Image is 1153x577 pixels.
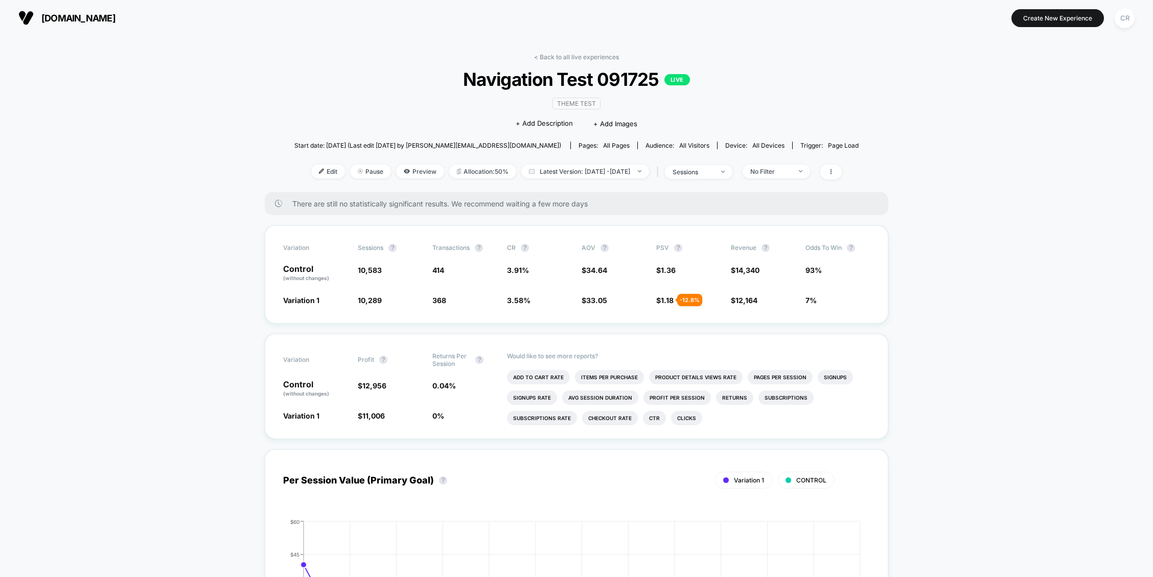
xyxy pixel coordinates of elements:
[432,296,446,305] span: 368
[586,266,607,274] span: 34.64
[661,266,676,274] span: 1.36
[18,10,34,26] img: Visually logo
[507,296,531,305] span: 3.58 %
[674,244,682,252] button: ?
[529,169,535,174] img: calendar
[643,390,711,405] li: Profit Per Session
[362,381,386,390] span: 12,956
[283,296,319,305] span: Variation 1
[643,411,666,425] li: Ctr
[449,165,516,178] span: Allocation: 50%
[716,390,753,405] li: Returns
[475,356,483,364] button: ?
[748,370,813,384] li: Pages Per Session
[805,296,817,305] span: 7%
[638,170,641,172] img: end
[290,551,299,557] tspan: $45
[319,169,324,174] img: edit
[671,411,702,425] li: Clicks
[521,165,649,178] span: Latest Version: [DATE] - [DATE]
[818,370,853,384] li: Signups
[805,244,862,252] span: Odds to Win
[388,244,397,252] button: ?
[432,411,444,420] span: 0 %
[734,476,764,484] span: Variation 1
[656,244,669,251] span: PSV
[358,169,363,174] img: end
[731,296,757,305] span: $
[1112,8,1138,29] button: CR
[41,13,116,24] span: [DOMAIN_NAME]
[552,98,601,109] span: Theme Test
[507,370,570,384] li: Add To Cart Rate
[752,142,785,149] span: all devices
[593,120,637,128] span: + Add Images
[805,266,822,274] span: 93%
[283,352,339,367] span: Variation
[283,265,348,282] p: Control
[507,411,577,425] li: Subscriptions Rate
[311,165,345,178] span: Edit
[721,171,725,173] img: end
[731,244,756,251] span: Revenue
[656,296,674,305] span: $
[358,381,386,390] span: $
[579,142,630,149] div: Pages:
[516,119,573,129] span: + Add Description
[758,390,814,405] li: Subscriptions
[582,266,607,274] span: $
[603,142,630,149] span: all pages
[800,142,859,149] div: Trigger:
[601,244,609,252] button: ?
[649,370,743,384] li: Product Details Views Rate
[358,244,383,251] span: Sessions
[396,165,444,178] span: Preview
[796,476,826,484] span: CONTROL
[828,142,859,149] span: Page Load
[799,170,802,172] img: end
[1011,9,1104,27] button: Create New Experience
[656,266,676,274] span: $
[350,165,391,178] span: Pause
[507,244,516,251] span: CR
[457,169,461,174] img: rebalance
[582,244,595,251] span: AOV
[283,390,329,397] span: (without changes)
[283,244,339,252] span: Variation
[432,244,470,251] span: Transactions
[290,518,299,524] tspan: $60
[645,142,709,149] div: Audience:
[661,296,674,305] span: 1.18
[507,352,870,360] p: Would like to see more reports?
[534,53,619,61] a: < Back to all live experiences
[562,390,638,405] li: Avg Session Duration
[586,296,607,305] span: 33.05
[432,266,444,274] span: 414
[677,294,702,306] div: - 12.8 %
[283,411,319,420] span: Variation 1
[735,266,759,274] span: 14,340
[322,68,830,90] span: Navigation Test 091725
[362,411,385,420] span: 11,006
[507,266,529,274] span: 3.91 %
[439,476,447,484] button: ?
[673,168,713,176] div: sessions
[379,356,387,364] button: ?
[1115,8,1135,28] div: CR
[507,390,557,405] li: Signups Rate
[475,244,483,252] button: ?
[283,275,329,281] span: (without changes)
[521,244,529,252] button: ?
[717,142,792,149] span: Device:
[664,74,690,85] p: LIVE
[294,142,561,149] span: Start date: [DATE] (Last edit [DATE] by [PERSON_NAME][EMAIL_ADDRESS][DOMAIN_NAME])
[735,296,757,305] span: 12,164
[358,296,382,305] span: 10,289
[432,381,456,390] span: 0.04 %
[847,244,855,252] button: ?
[358,266,382,274] span: 10,583
[575,370,644,384] li: Items Per Purchase
[15,10,119,26] button: [DOMAIN_NAME]
[762,244,770,252] button: ?
[654,165,665,179] span: |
